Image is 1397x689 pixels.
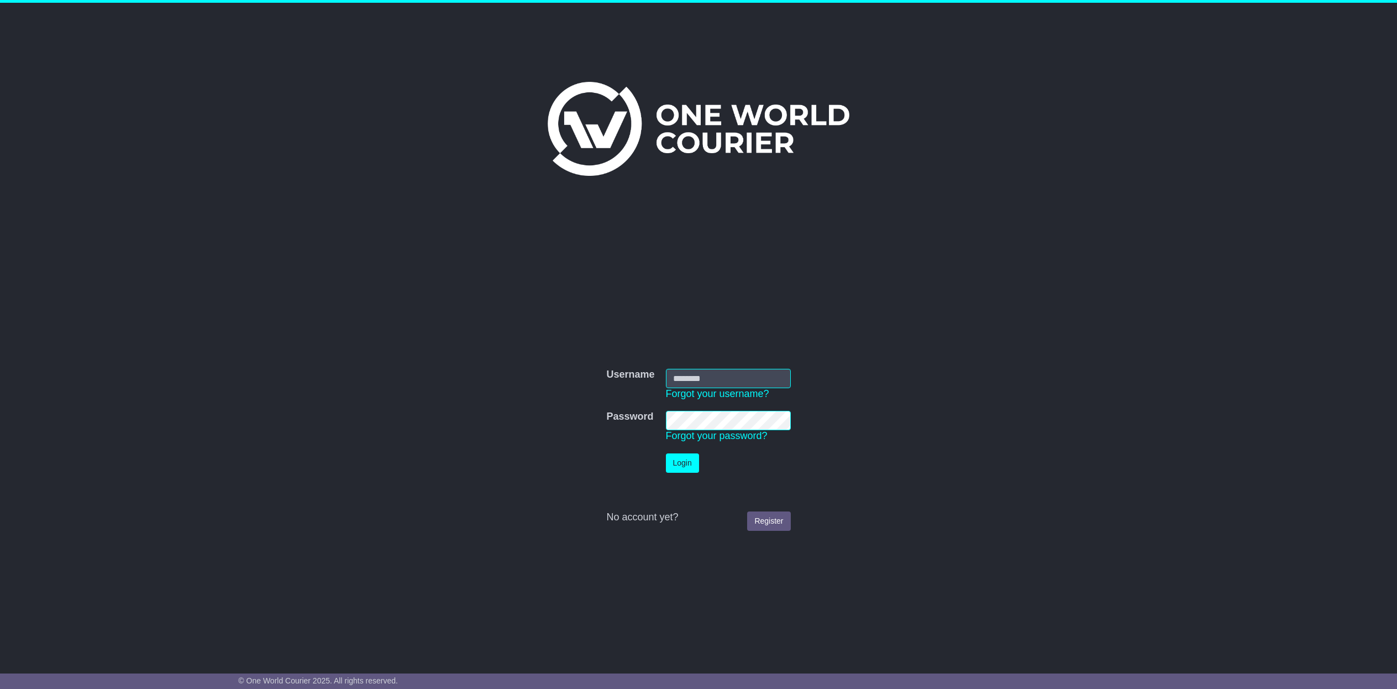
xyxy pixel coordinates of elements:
[666,430,768,441] a: Forgot your password?
[548,82,849,176] img: One World
[606,369,654,381] label: Username
[747,511,790,531] a: Register
[238,676,398,685] span: © One World Courier 2025. All rights reserved.
[666,453,699,473] button: Login
[666,388,769,399] a: Forgot your username?
[606,411,653,423] label: Password
[606,511,790,524] div: No account yet?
